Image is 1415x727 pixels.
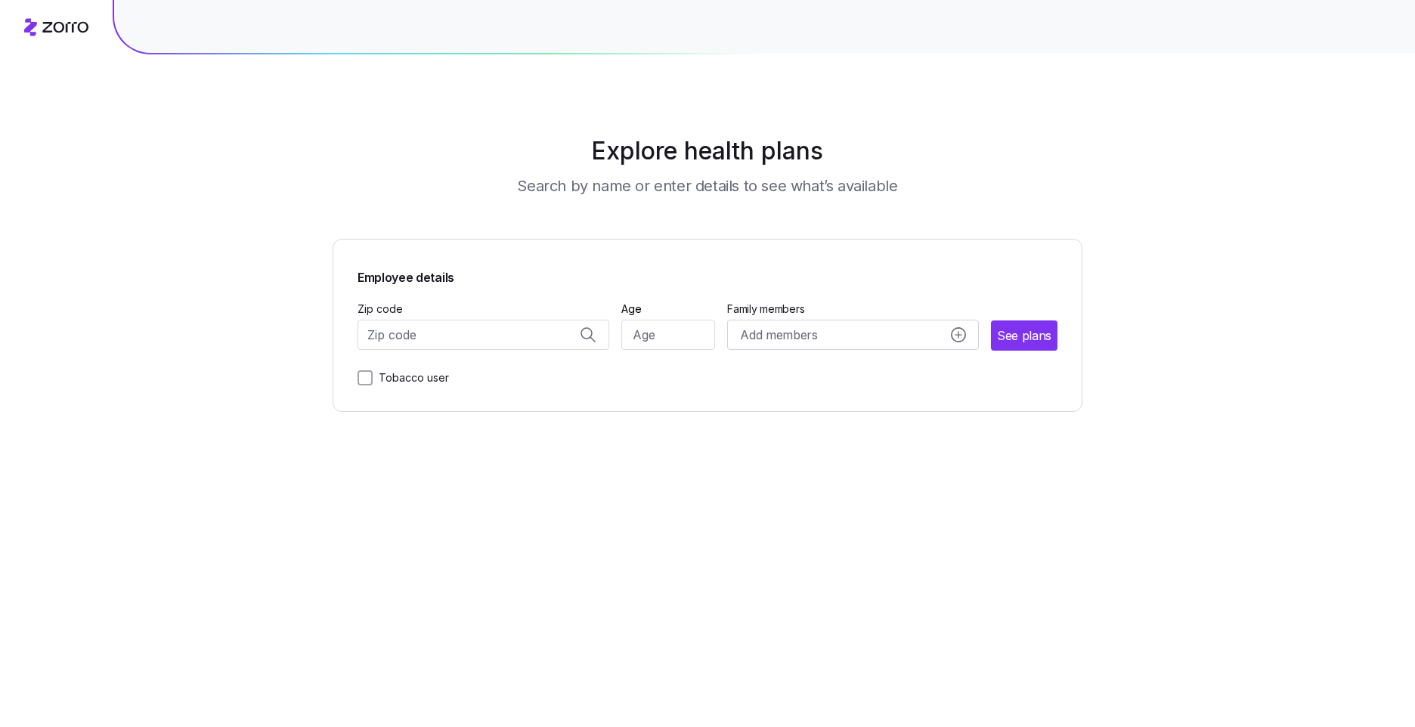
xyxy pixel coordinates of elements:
[517,175,897,196] h3: Search by name or enter details to see what’s available
[373,369,449,387] label: Tobacco user
[991,320,1057,351] button: See plans
[358,264,454,287] span: Employee details
[997,326,1051,345] span: See plans
[370,133,1045,169] h1: Explore health plans
[621,320,716,350] input: Age
[621,301,642,317] label: Age
[358,301,403,317] label: Zip code
[727,320,979,350] button: Add membersadd icon
[740,326,817,345] span: Add members
[727,302,979,317] span: Family members
[951,327,966,342] svg: add icon
[358,320,609,350] input: Zip code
